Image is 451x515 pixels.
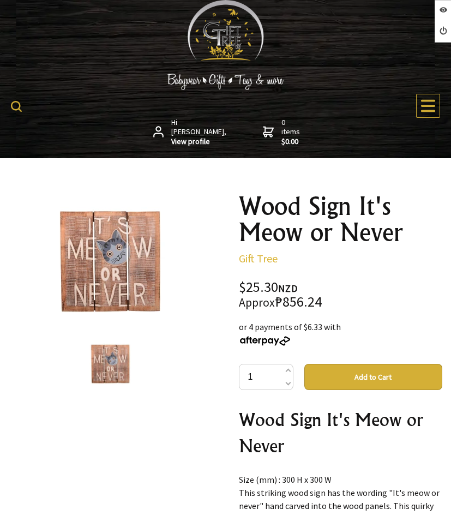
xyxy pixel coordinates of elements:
[239,251,278,265] a: Gift Tree
[304,364,443,390] button: Add to Cart
[153,118,228,147] a: Hi [PERSON_NAME],View profile
[144,74,308,90] img: Babywear - Gifts - Toys & more
[239,193,443,245] h1: Wood Sign It's Meow or Never
[239,280,443,309] div: $25.30 ₱856.24
[239,320,443,346] div: or 4 payments of $6.33 with
[239,336,291,346] img: Afterpay
[278,282,298,295] span: NZD
[281,137,302,147] strong: $0.00
[239,295,275,310] small: Approx
[56,207,165,315] img: Wood Sign It's Meow or Never
[281,117,302,147] span: 0 items
[171,137,227,147] strong: View profile
[11,101,22,112] img: product search
[171,118,227,147] span: Hi [PERSON_NAME],
[239,406,443,459] h2: Wood Sign It's Meow or Never
[263,118,302,147] a: 0 items$0.00
[89,343,131,385] img: Wood Sign It's Meow or Never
